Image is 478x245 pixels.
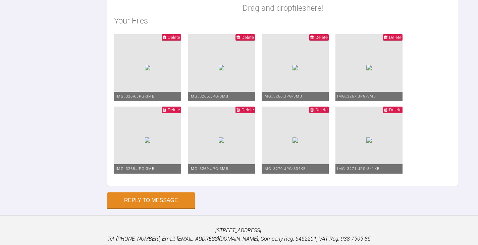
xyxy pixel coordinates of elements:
[315,35,328,40] span: Delete
[293,137,298,143] img: f581166d-d6e5-4552-896f-2e6077d3a47b
[168,107,180,112] span: Delete
[263,94,302,99] span: IMG_3266.JPG - 3MB
[107,192,195,208] button: Reply to Message
[315,107,328,112] span: Delete
[337,94,376,99] span: IMG_3267.JPG - 3MB
[145,65,150,70] img: ce394a78-936e-4505-8b1e-fb09c3a3be36
[116,167,155,171] span: IMG_3268.JPG - 3MB
[190,167,228,171] span: IMG_3269.JPG - 3MB
[219,65,224,70] img: a3b46a6b-8055-4bbf-b871-fdf8aaa08647
[114,14,451,27] h2: Your Files
[190,94,228,99] span: IMG_3265.JPG - 3MB
[366,137,372,143] img: e960ad47-89ef-43aa-9722-90731bf06e93
[389,35,402,40] span: Delete
[366,65,372,70] img: 9ec257b5-a2eb-4b43-aec6-60de01b04396
[293,65,298,70] img: cf0ab9d5-c830-4e12-a93e-ba795453367c
[389,107,402,112] span: Delete
[263,167,306,171] span: IMG_3270.JPG - 834KB
[243,2,323,14] p: Drag and drop files here!
[168,35,180,40] span: Delete
[242,107,254,112] span: Delete
[337,167,380,171] span: IMG_3271.JPG - 841KB
[145,137,150,143] img: 34b8e138-c9bf-4d2f-bf7c-e3f42b2ba118
[219,137,224,143] img: 61bb3711-9f33-470f-aedc-702677d28e3c
[242,35,254,40] span: Delete
[11,226,467,243] p: [STREET_ADDRESS]. Tel: [PHONE_NUMBER], Email: [EMAIL_ADDRESS][DOMAIN_NAME], Company Reg: 6452201,...
[116,94,155,99] span: IMG_3264.JPG - 3MB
